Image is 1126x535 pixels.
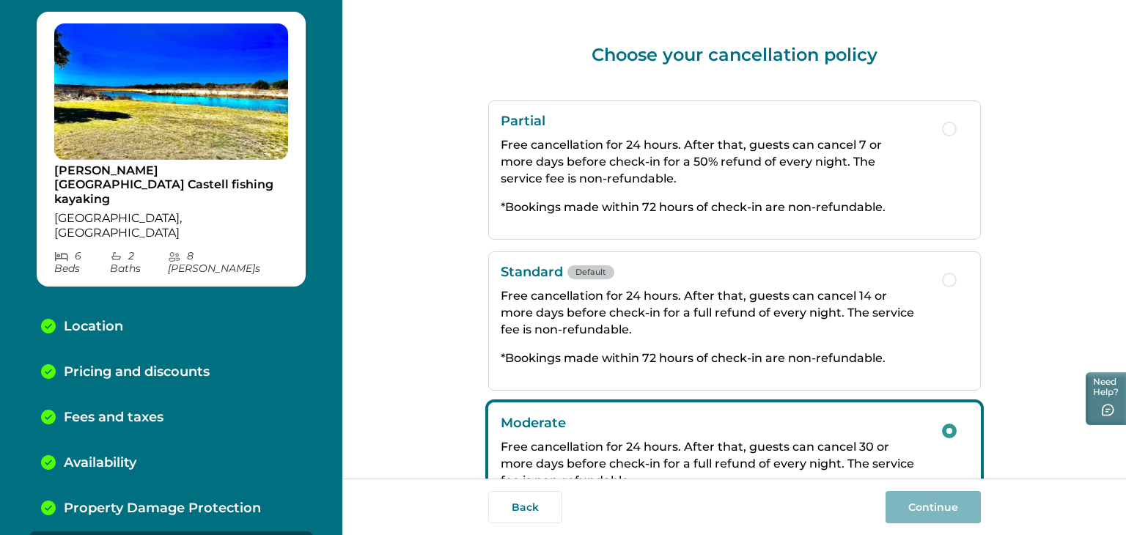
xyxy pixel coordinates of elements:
p: Availability [64,455,136,471]
p: Standard [501,264,927,280]
p: Pricing and discounts [64,364,210,380]
button: Continue [886,491,981,523]
img: propertyImage_Lawrence Llano River Haus Castell fishing kayaking [54,23,288,160]
p: 2 Bath s [110,250,168,275]
p: 6 Bed s [54,250,110,275]
span: Default [567,265,614,279]
p: Property Damage Protection [64,501,261,517]
p: Free cancellation for 24 hours. After that, guests can cancel 30 or more days before check-in for... [501,438,927,489]
p: [GEOGRAPHIC_DATA], [GEOGRAPHIC_DATA] [54,211,288,240]
p: *Bookings made within 72 hours of check-in are non-refundable. [501,350,927,366]
button: Back [488,491,562,523]
p: 8 [PERSON_NAME] s [168,250,288,275]
button: PartialFree cancellation for 24 hours. After that, guests can cancel 7 or more days before check-... [488,100,981,240]
button: StandardDefaultFree cancellation for 24 hours. After that, guests can cancel 14 or more days befo... [488,251,981,391]
p: Partial [501,113,927,129]
p: Moderate [501,415,927,431]
p: Location [64,319,123,335]
p: [PERSON_NAME][GEOGRAPHIC_DATA] Castell fishing kayaking [54,163,288,207]
p: Fees and taxes [64,410,163,426]
p: Choose your cancellation policy [488,44,981,65]
p: Free cancellation for 24 hours. After that, guests can cancel 7 or more days before check-in for ... [501,136,927,187]
p: *Bookings made within 72 hours of check-in are non-refundable. [501,199,927,215]
p: Free cancellation for 24 hours. After that, guests can cancel 14 or more days before check-in for... [501,287,927,338]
